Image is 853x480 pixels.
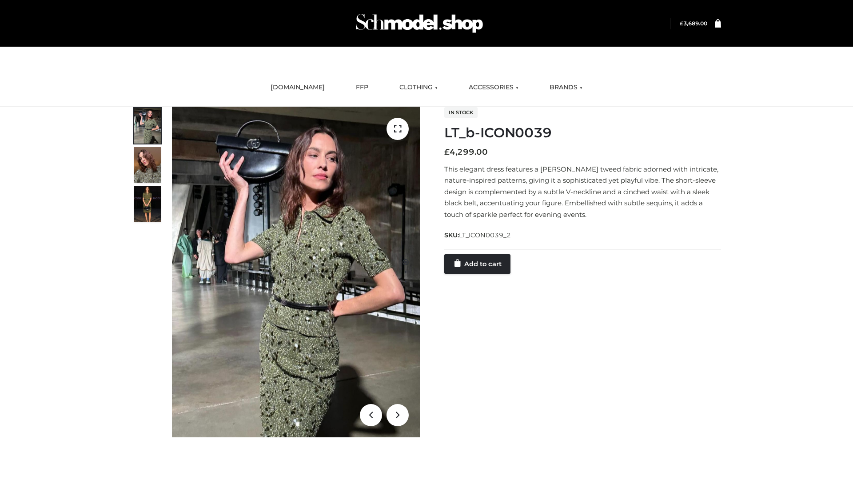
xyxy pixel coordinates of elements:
[264,78,331,97] a: [DOMAIN_NAME]
[680,20,683,27] span: £
[444,107,478,118] span: In stock
[543,78,589,97] a: BRANDS
[134,186,161,222] img: Screenshot-2024-10-29-at-7.00.09%E2%80%AFPM.jpg
[680,20,707,27] bdi: 3,689.00
[462,78,525,97] a: ACCESSORIES
[680,20,707,27] a: £3,689.00
[353,6,486,41] img: Schmodel Admin 964
[444,125,721,141] h1: LT_b-ICON0039
[444,254,510,274] a: Add to cart
[444,230,512,240] span: SKU:
[444,147,450,157] span: £
[444,164,721,220] p: This elegant dress features a [PERSON_NAME] tweed fabric adorned with intricate, nature-inspired ...
[134,108,161,144] img: Screenshot-2024-10-29-at-6.59.56%E2%80%AFPM.jpg
[172,107,420,437] img: LT_b-ICON0039
[134,147,161,183] img: Screenshot-2024-10-29-at-7.00.03%E2%80%AFPM.jpg
[459,231,511,239] span: LT_ICON0039_2
[393,78,444,97] a: CLOTHING
[349,78,375,97] a: FFP
[444,147,488,157] bdi: 4,299.00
